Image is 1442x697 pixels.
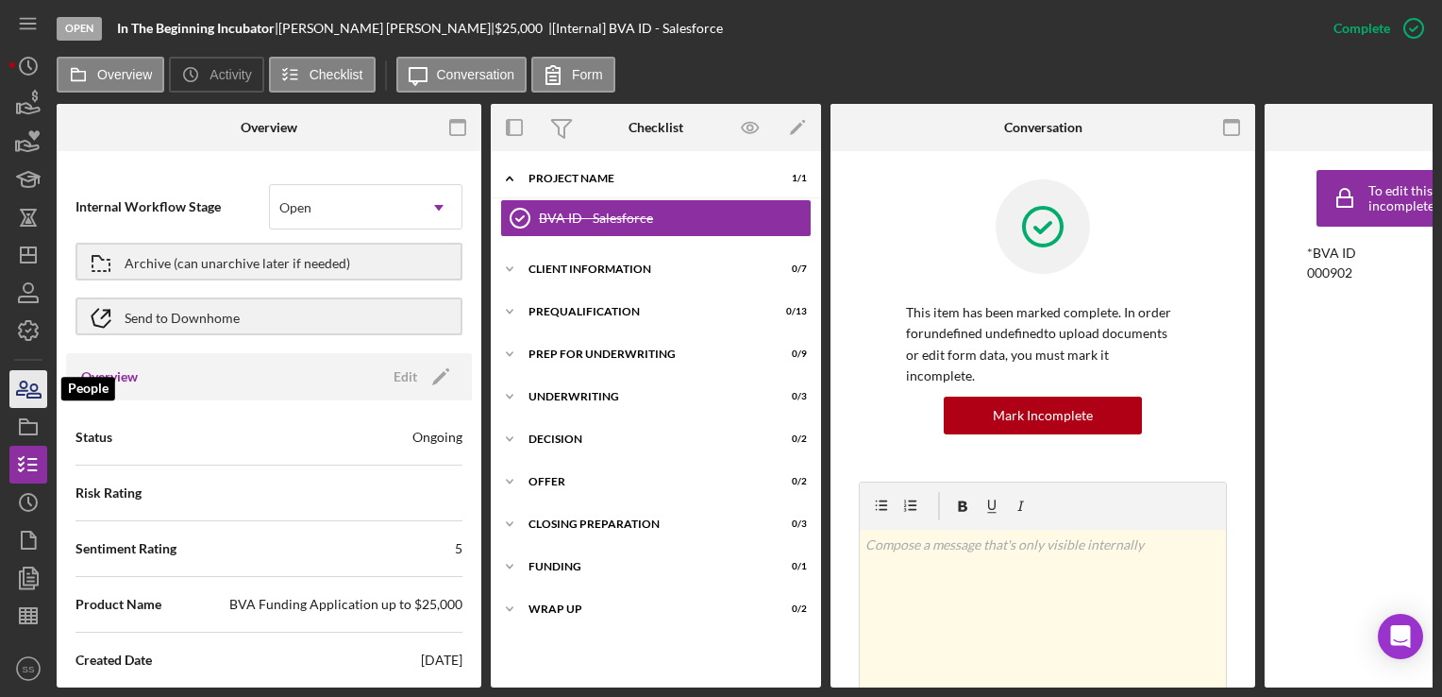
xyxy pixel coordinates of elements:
[773,306,807,317] div: 0 / 13
[773,433,807,445] div: 0 / 2
[500,199,812,237] a: BVA ID - Salesforce
[394,363,417,391] div: Edit
[1378,614,1423,659] div: Open Intercom Messenger
[117,20,275,36] b: In The Beginning Incubator
[548,21,723,36] div: | [Internal] BVA ID - Salesforce
[23,664,35,674] text: SS
[169,57,263,93] button: Activity
[75,539,176,558] span: Sentiment Rating
[528,603,760,615] div: Wrap Up
[75,197,269,216] span: Internal Workflow Stage
[773,476,807,487] div: 0 / 2
[125,245,350,279] div: Archive (can unarchive later if needed)
[773,561,807,572] div: 0 / 1
[1315,9,1433,47] button: Complete
[539,211,811,226] div: BVA ID - Salesforce
[125,299,240,333] div: Send to Downhome
[528,173,760,184] div: Project Name
[421,651,462,670] div: [DATE]
[279,200,311,215] div: Open
[81,367,138,386] h3: Overview
[528,476,760,487] div: Offer
[528,306,760,317] div: Prequalification
[382,363,457,391] button: Edit
[773,263,807,275] div: 0 / 7
[269,57,376,93] button: Checklist
[773,348,807,360] div: 0 / 9
[629,120,683,135] div: Checklist
[75,243,462,280] button: Archive (can unarchive later if needed)
[229,595,462,614] div: BVA Funding Application up to $25,000
[993,397,1093,434] div: Mark Incomplete
[528,263,760,275] div: Client Information
[57,17,102,41] div: Open
[75,297,462,335] button: Send to Downhome
[75,484,142,502] span: Risk Rating
[944,397,1142,434] button: Mark Incomplete
[528,518,760,530] div: Closing Preparation
[455,539,462,558] div: 5
[773,173,807,184] div: 1 / 1
[1333,9,1390,47] div: Complete
[437,67,515,82] label: Conversation
[97,67,152,82] label: Overview
[773,603,807,615] div: 0 / 2
[310,67,363,82] label: Checklist
[528,391,760,402] div: Underwriting
[75,595,161,614] span: Product Name
[210,67,251,82] label: Activity
[412,428,462,447] div: Ongoing
[278,21,495,36] div: [PERSON_NAME] [PERSON_NAME] |
[572,67,603,82] label: Form
[241,120,297,135] div: Overview
[9,650,47,688] button: SS
[57,57,164,93] button: Overview
[906,302,1180,387] p: This item has been marked complete. In order for undefined undefined to upload documents or edit ...
[773,518,807,530] div: 0 / 3
[528,348,760,360] div: Prep for Underwriting
[75,651,152,670] span: Created Date
[75,428,112,447] span: Status
[528,433,760,445] div: Decision
[117,21,278,36] div: |
[528,561,760,572] div: Funding
[773,391,807,402] div: 0 / 3
[531,57,615,93] button: Form
[1004,120,1082,135] div: Conversation
[495,20,543,36] span: $25,000
[1307,265,1352,280] div: 000902
[396,57,528,93] button: Conversation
